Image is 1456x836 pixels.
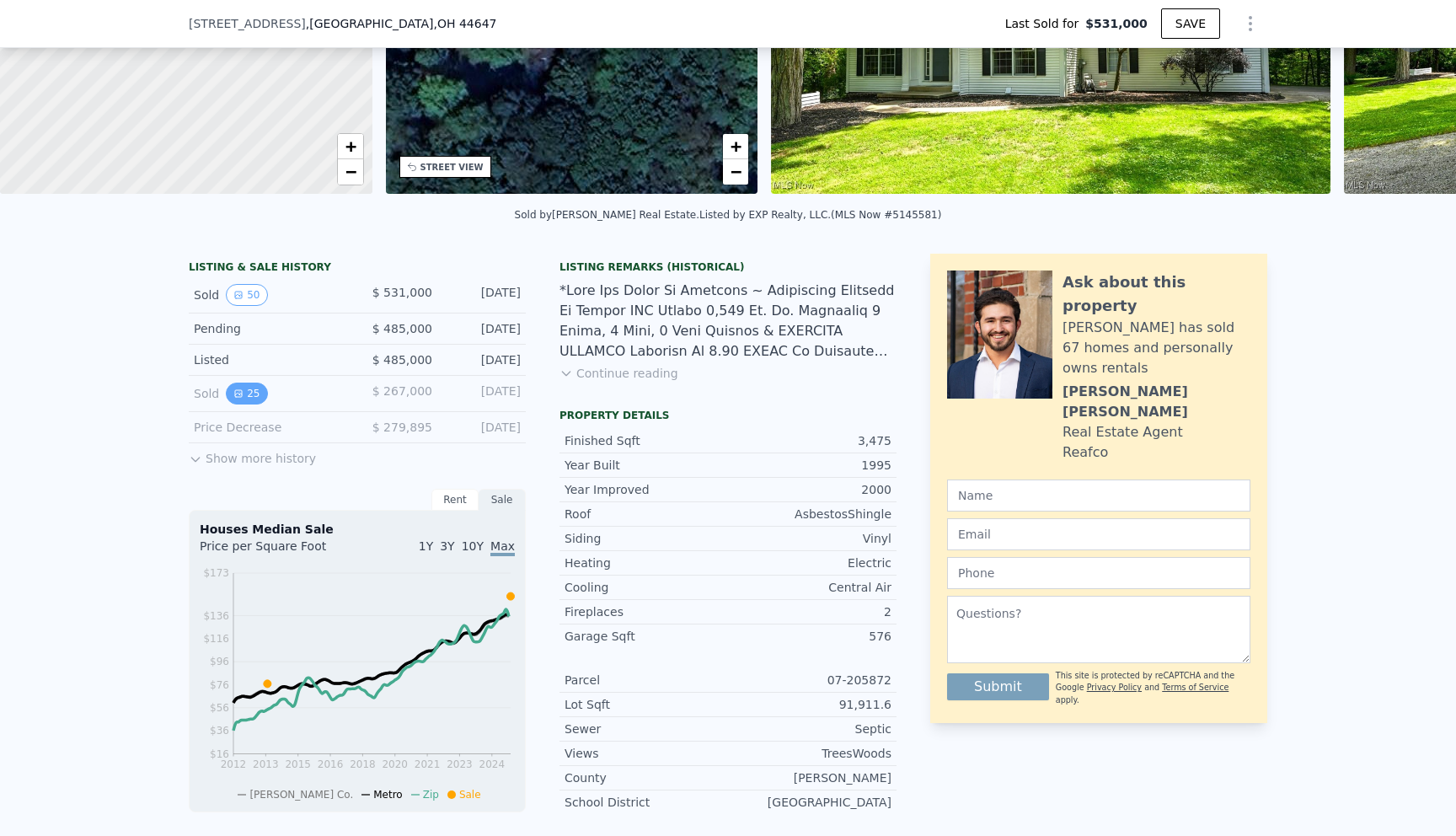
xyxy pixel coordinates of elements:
div: Views [565,745,728,762]
span: $ 485,000 [372,322,432,335]
button: SAVE [1161,8,1220,39]
div: 2000 [728,481,891,498]
input: Name [947,480,1250,512]
div: Reafco [1063,442,1108,463]
div: [DATE] [446,351,521,368]
tspan: 2021 [415,758,441,770]
div: AsbestosShingle [728,506,891,522]
div: Listed by EXP Realty, LLC. (MLS Now #5145581) [699,209,941,221]
div: [PERSON_NAME] [728,769,891,786]
tspan: 2020 [382,758,408,770]
div: Sold [194,284,344,306]
div: Price per Square Foot [200,538,357,565]
div: Heating [565,555,728,571]
div: County [565,769,728,786]
tspan: 2013 [253,758,279,770]
tspan: 2015 [285,758,311,770]
div: 91,911.6 [728,696,891,713]
tspan: 2016 [318,758,344,770]
div: [GEOGRAPHIC_DATA] [728,794,891,811]
tspan: $16 [210,748,229,760]
div: Garage Sqft [565,628,728,645]
a: Terms of Service [1162,683,1228,692]
tspan: $116 [203,633,229,645]
div: [PERSON_NAME] has sold 67 homes and personally owns rentals [1063,318,1250,378]
div: TreesWoods [728,745,891,762]
div: Cooling [565,579,728,596]
div: Sale [479,489,526,511]
div: Houses Median Sale [200,521,515,538]
div: [PERSON_NAME] [PERSON_NAME] [1063,382,1250,422]
button: View historical data [226,284,267,306]
a: Zoom out [723,159,748,185]
div: Listed [194,351,344,368]
tspan: $36 [210,725,229,737]
div: Pending [194,320,344,337]
tspan: 2023 [447,758,473,770]
div: 576 [728,628,891,645]
div: LISTING & SALE HISTORY [189,260,526,277]
span: 3Y [440,539,454,553]
div: Property details [559,409,897,422]
span: + [731,136,741,157]
a: Zoom in [338,134,363,159]
span: Zip [423,789,439,801]
button: Show more history [189,443,316,467]
div: *Lore Ips Dolor Si Ametcons ~ Adipiscing Elitsedd Ei Tempor INC Utlabo 0,549 Et. Do. Magnaaliq 9 ... [559,281,897,362]
span: Last Sold for [1005,15,1086,32]
div: Year Built [565,457,728,474]
input: Email [947,518,1250,550]
div: This site is protected by reCAPTCHA and the Google and apply. [1056,670,1250,706]
tspan: 2018 [350,758,376,770]
div: Septic [728,721,891,737]
span: $531,000 [1085,15,1148,32]
a: Zoom out [338,159,363,185]
input: Phone [947,557,1250,589]
span: − [345,161,356,182]
div: Finished Sqft [565,432,728,449]
span: $ 279,895 [372,421,432,434]
tspan: $76 [210,679,229,691]
div: Parcel [565,672,728,689]
button: View historical data [226,383,267,405]
span: $ 485,000 [372,353,432,367]
span: Sale [459,789,481,801]
span: Max [490,539,515,556]
div: 2 [728,603,891,620]
div: Siding [565,530,728,547]
div: Listing Remarks (Historical) [559,260,897,274]
div: Sold by [PERSON_NAME] Real Estate . [515,209,699,221]
div: Electric [728,555,891,571]
tspan: $136 [203,610,229,622]
div: Lot Sqft [565,696,728,713]
tspan: 2012 [221,758,247,770]
span: [STREET_ADDRESS] [189,15,306,32]
span: − [731,161,741,182]
div: Fireplaces [565,603,728,620]
div: Roof [565,506,728,522]
span: + [345,136,356,157]
tspan: $173 [203,567,229,579]
span: 1Y [419,539,433,553]
a: Privacy Policy [1087,683,1142,692]
div: Year Improved [565,481,728,498]
span: , OH 44647 [433,17,496,30]
button: Show Options [1234,7,1267,40]
div: Real Estate Agent [1063,422,1183,442]
div: STREET VIEW [420,161,484,174]
button: Submit [947,673,1049,700]
div: Price Decrease [194,419,344,436]
span: [PERSON_NAME] Co. [249,789,353,801]
tspan: 2024 [479,758,506,770]
a: Zoom in [723,134,748,159]
div: 1995 [728,457,891,474]
span: $ 531,000 [372,286,432,299]
div: Sold [194,383,344,405]
div: Central Air [728,579,891,596]
div: 3,475 [728,432,891,449]
div: [DATE] [446,284,521,306]
div: Ask about this property [1063,271,1250,318]
span: 10Y [462,539,484,553]
span: , [GEOGRAPHIC_DATA] [306,15,497,32]
div: [DATE] [446,419,521,436]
